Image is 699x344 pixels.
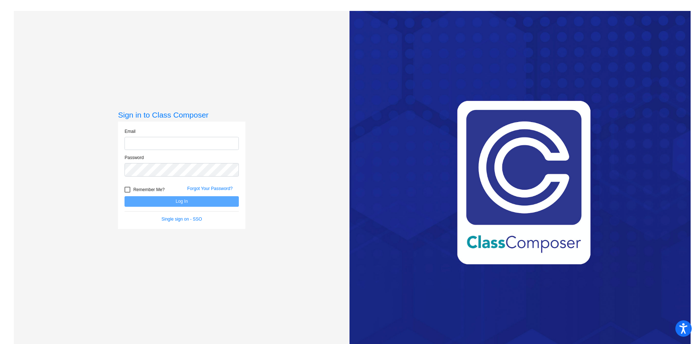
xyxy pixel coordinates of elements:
span: Remember Me? [133,185,165,194]
h3: Sign in to Class Composer [118,110,245,119]
label: Email [125,128,135,135]
a: Single sign on - SSO [162,217,202,222]
label: Password [125,154,144,161]
button: Log In [125,196,239,207]
a: Forgot Your Password? [187,186,233,191]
